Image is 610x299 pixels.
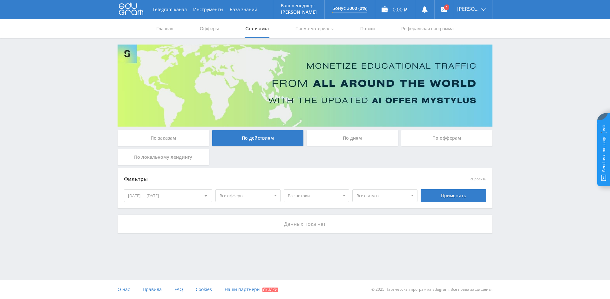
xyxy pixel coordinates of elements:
[360,19,376,38] a: Потоки
[295,19,334,38] a: Промо-материалы
[196,286,212,292] span: Cookies
[245,19,269,38] a: Статистика
[124,221,486,227] p: Данных пока нет
[457,6,479,11] span: [PERSON_NAME]
[118,130,209,146] div: По заказам
[281,3,317,8] p: Ваш менеджер:
[196,280,212,299] a: Cookies
[156,19,174,38] a: Главная
[288,190,339,202] span: Все потоки
[225,286,261,292] span: Наши партнеры
[174,280,183,299] a: FAQ
[225,280,278,299] a: Наши партнеры Скидки
[124,190,212,202] div: [DATE] — [DATE]
[212,130,304,146] div: По действиям
[471,177,486,181] button: сбросить
[199,19,220,38] a: Офферы
[118,45,492,127] img: Banner
[174,286,183,292] span: FAQ
[308,280,492,299] div: © 2025 Партнёрская программа Edugram. Все права защищены.
[143,280,162,299] a: Правила
[262,288,278,292] span: Скидки
[356,190,408,202] span: Все статусы
[118,286,130,292] span: О нас
[118,149,209,165] div: По локальному лендингу
[124,175,395,184] div: Фильтры
[401,19,454,38] a: Реферальная программа
[143,286,162,292] span: Правила
[220,190,271,202] span: Все офферы
[118,280,130,299] a: О нас
[281,10,317,15] p: [PERSON_NAME]
[307,130,398,146] div: По дням
[421,189,486,202] div: Применить
[401,130,493,146] div: По офферам
[332,6,367,11] p: Бонус 3000 (0%)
